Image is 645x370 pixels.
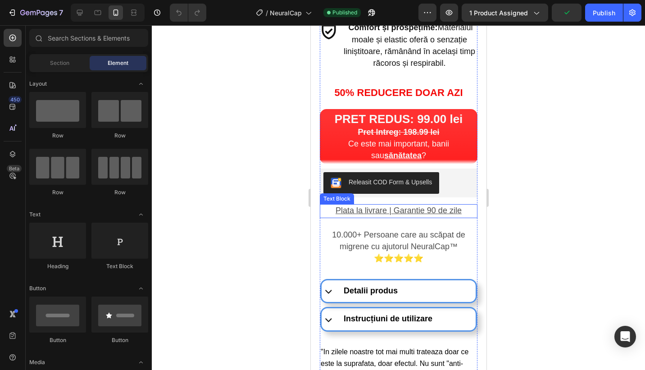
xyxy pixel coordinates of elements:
span: Toggle open [134,355,148,370]
span: Section [50,59,69,67]
span: Button [29,284,46,292]
span: Media [29,358,45,366]
span: / [266,8,268,18]
button: Publish [585,4,623,22]
span: Layout [29,80,47,88]
strong: Detalii produs [33,261,87,270]
button: 7 [4,4,67,22]
img: CKKYs5695_ICEAE=.webp [20,152,31,163]
div: Button [91,336,148,344]
span: 1 product assigned [469,8,528,18]
div: Beta [7,165,22,172]
span: Ce este mai important, banii sau ? [37,114,138,135]
button: 1 product assigned [462,4,548,22]
div: Row [29,188,86,196]
div: Open Intercom Messenger [614,326,636,347]
div: Text Block [11,169,41,178]
p: 7 [59,7,63,18]
div: Releasit COD Form & Upsells [38,152,121,162]
span: Published [332,9,357,17]
input: Search Sections & Elements [29,29,148,47]
span: Toggle open [134,77,148,91]
div: Publish [593,8,615,18]
span: 10.000+ Persoane care au scăpat de migrene cu ajutorul NeuralCap™ ⭐⭐⭐⭐⭐ [21,205,154,238]
span: Text [29,210,41,219]
u: sănătatea [73,126,111,135]
strong: Pret Intreg: 198.99 lei [47,102,128,111]
button: Releasit COD Form & Upsells [13,147,128,169]
span: Element [108,59,128,67]
div: Row [29,132,86,140]
strong: 50% REDUCERE DOAR AZI [23,62,152,73]
strong: Instrucțiuni de utilizare [33,289,122,298]
iframe: Design area [311,25,486,370]
div: Text Block [91,262,148,270]
span: Toggle open [134,207,148,222]
span: Toggle open [134,281,148,296]
div: 450 [9,96,22,103]
u: Plata la livrare | Garantie 90 de zile [25,181,151,190]
div: Undo/Redo [170,4,206,22]
div: Heading [29,262,86,270]
div: Row [91,132,148,140]
div: Row [91,188,148,196]
div: Button [29,336,86,344]
span: NeuralCap [270,8,302,18]
strong: PRET REDUS: 99.00 lei [24,87,152,100]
